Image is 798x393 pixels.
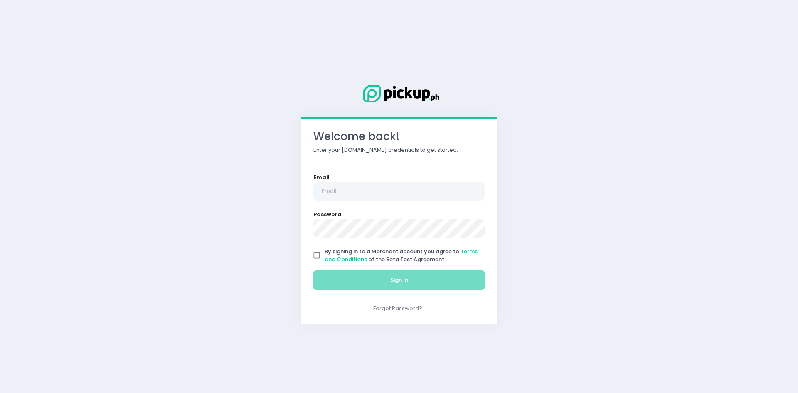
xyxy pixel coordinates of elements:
span: By signing in to a Merchant account you agree to of the Beta Test Agreement [325,247,478,264]
button: Sign In [313,270,485,290]
label: Email [313,173,330,182]
label: Password [313,210,342,219]
h3: Welcome back! [313,130,485,143]
a: Forgot Password? [373,304,422,312]
a: Terms and Conditions [325,247,478,264]
span: Sign In [390,276,408,284]
img: Logo [357,83,441,104]
input: Email [313,182,485,201]
p: Enter your [DOMAIN_NAME] credentials to get started. [313,146,485,154]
